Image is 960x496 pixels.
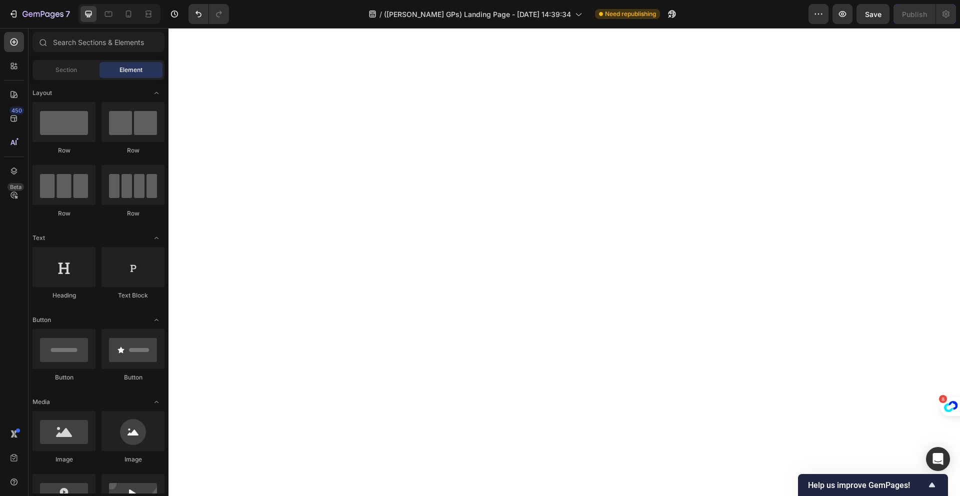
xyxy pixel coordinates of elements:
button: Publish [893,4,935,24]
span: Save [865,10,881,18]
iframe: Design area [168,28,960,496]
span: Toggle open [148,394,164,410]
div: Image [101,455,164,464]
div: Row [32,209,95,218]
span: / [379,9,382,19]
span: Media [32,397,50,406]
span: Need republishing [605,9,656,18]
span: Help us improve GemPages! [808,480,926,490]
span: Section [55,65,77,74]
button: 7 [4,4,74,24]
span: Toggle open [148,312,164,328]
div: Button [32,373,95,382]
div: 450 [9,106,24,114]
div: Row [101,209,164,218]
div: Image [32,455,95,464]
span: Toggle open [148,85,164,101]
p: 7 [65,8,70,20]
span: Button [32,315,51,324]
div: Row [101,146,164,155]
div: Button [101,373,164,382]
button: Save [856,4,889,24]
div: Text Block [101,291,164,300]
div: Heading [32,291,95,300]
div: Publish [902,9,927,19]
div: Open Intercom Messenger [926,447,950,471]
div: Row [32,146,95,155]
span: Element [119,65,142,74]
span: Toggle open [148,230,164,246]
button: Show survey - Help us improve GemPages! [808,479,938,491]
span: Layout [32,88,52,97]
div: Undo/Redo [188,4,229,24]
span: ([PERSON_NAME] GPs) Landing Page - [DATE] 14:39:34 [384,9,571,19]
input: Search Sections & Elements [32,32,164,52]
span: Text [32,233,45,242]
div: Beta [7,183,24,191]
